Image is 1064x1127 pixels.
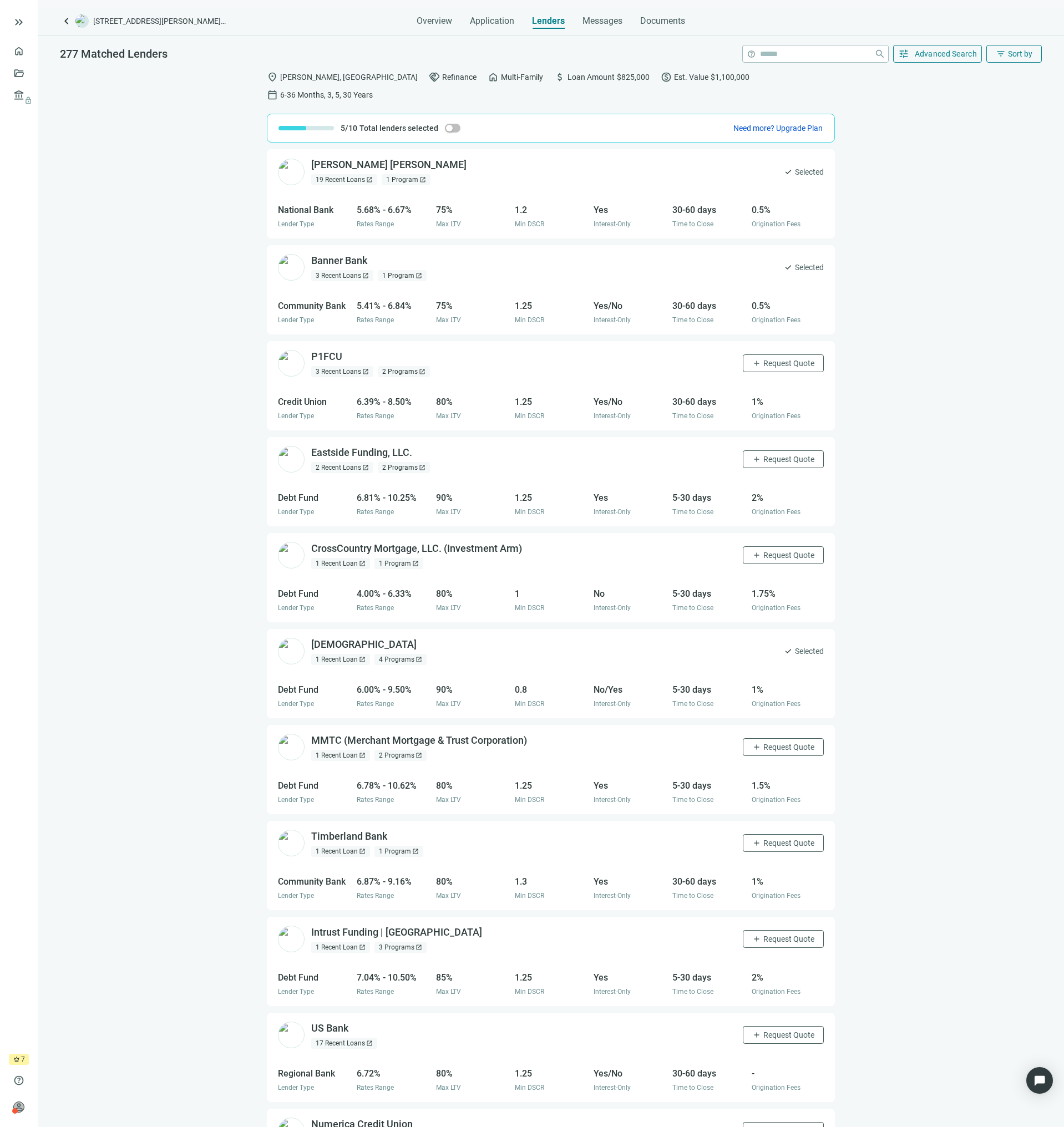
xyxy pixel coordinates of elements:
[594,220,631,228] span: Interest-Only
[311,158,467,172] div: [PERSON_NAME] [PERSON_NAME]
[515,299,587,313] div: 1.25
[357,299,429,313] div: 5.41% - 6.84%
[429,72,440,83] span: handshake
[515,395,587,409] div: 1.25
[436,700,461,708] span: Max LTV
[382,174,430,185] div: 1 Program
[733,124,823,133] span: Need more? Upgrade Plan
[311,846,370,857] div: 1 Recent Loan
[515,316,544,324] span: Min DSCR
[419,368,425,375] span: open_in_new
[311,446,412,460] div: Eastside Funding, LLC.
[436,1067,508,1080] div: 80%
[763,839,814,847] span: Request Quote
[21,1054,25,1065] span: 7
[672,412,713,420] span: Time to Close
[278,683,350,697] div: Debt Fund
[752,988,800,996] span: Origination Fees
[416,656,422,663] span: open_in_new
[278,316,314,324] span: Lender Type
[419,176,426,183] span: open_in_new
[436,988,461,996] span: Max LTV
[357,604,394,612] span: Rates Range
[752,796,800,804] span: Origination Fees
[711,71,749,83] span: $1,100,000
[378,462,430,473] div: 2 Programs
[436,316,461,324] span: Max LTV
[278,926,305,952] img: 415e4e1b-d32b-464f-9f8e-b6f54beec652.png
[278,892,314,900] span: Lender Type
[436,587,508,601] div: 80%
[278,446,305,473] img: 6e640158-e154-41b9-83c4-d806c9af3573.png
[752,299,824,313] div: 0.5%
[267,72,278,83] span: location_on
[532,16,565,27] span: Lenders
[752,220,800,228] span: Origination Fees
[436,892,461,900] span: Max LTV
[470,16,514,27] span: Application
[311,558,370,569] div: 1 Recent Loan
[436,683,508,697] div: 90%
[752,683,824,697] div: 1%
[278,830,305,856] img: e9c0bad8-9ce6-490b-b0f3-dff1ecffc799
[752,359,761,368] span: add
[419,464,425,471] span: open_in_new
[733,123,823,134] button: Need more? Upgrade Plan
[594,779,666,793] div: Yes
[594,491,666,505] div: Yes
[374,750,427,761] div: 2 Programs
[280,89,373,101] span: 6-36 Months, 3, 5, 30 Years
[359,123,438,134] span: Total lenders selected
[278,796,314,804] span: Lender Type
[672,971,744,984] div: 5-30 days
[763,455,814,464] span: Request Quote
[311,654,370,665] div: 1 Recent Loan
[13,1075,24,1086] span: help
[374,942,427,953] div: 3 Programs
[412,848,419,855] span: open_in_new
[515,892,544,900] span: Min DSCR
[1008,49,1032,58] span: Sort by
[752,743,761,752] span: add
[311,638,417,652] div: [DEMOGRAPHIC_DATA]
[374,558,423,569] div: 1 Program
[311,254,367,268] div: Banner Bank
[278,587,350,601] div: Debt Fund
[515,796,544,804] span: Min DSCR
[617,71,650,83] span: $825,000
[278,412,314,420] span: Lender Type
[278,491,350,505] div: Debt Fund
[278,1067,350,1080] div: Regional Bank
[357,203,429,217] div: 5.68% - 6.67%
[672,203,744,217] div: 30-60 days
[436,779,508,793] div: 80%
[672,508,713,516] span: Time to Close
[278,220,314,228] span: Lender Type
[515,604,544,612] span: Min DSCR
[763,935,814,943] span: Request Quote
[278,299,350,313] div: Community Bank
[763,1030,814,1039] span: Request Quote
[743,354,824,372] button: addRequest Quote
[515,988,544,996] span: Min DSCR
[743,546,824,564] button: addRequest Quote
[672,587,744,601] div: 5-30 days
[12,16,26,29] button: keyboard_double_arrow_right
[357,491,429,505] div: 6.81% - 10.25%
[672,316,713,324] span: Time to Close
[898,48,909,59] span: tune
[515,1067,587,1080] div: 1.25
[442,71,477,83] span: Refinance
[594,299,666,313] div: Yes/No
[784,647,793,656] span: check
[357,1084,394,1092] span: Rates Range
[795,261,824,273] span: Selected
[436,1084,461,1092] span: Max LTV
[436,796,461,804] span: Max LTV
[362,272,369,279] span: open_in_new
[752,971,824,984] div: 2%
[661,72,749,83] div: Est. Value
[311,366,373,377] div: 3 Recent Loans
[357,1067,429,1080] div: 6.72%
[416,752,422,759] span: open_in_new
